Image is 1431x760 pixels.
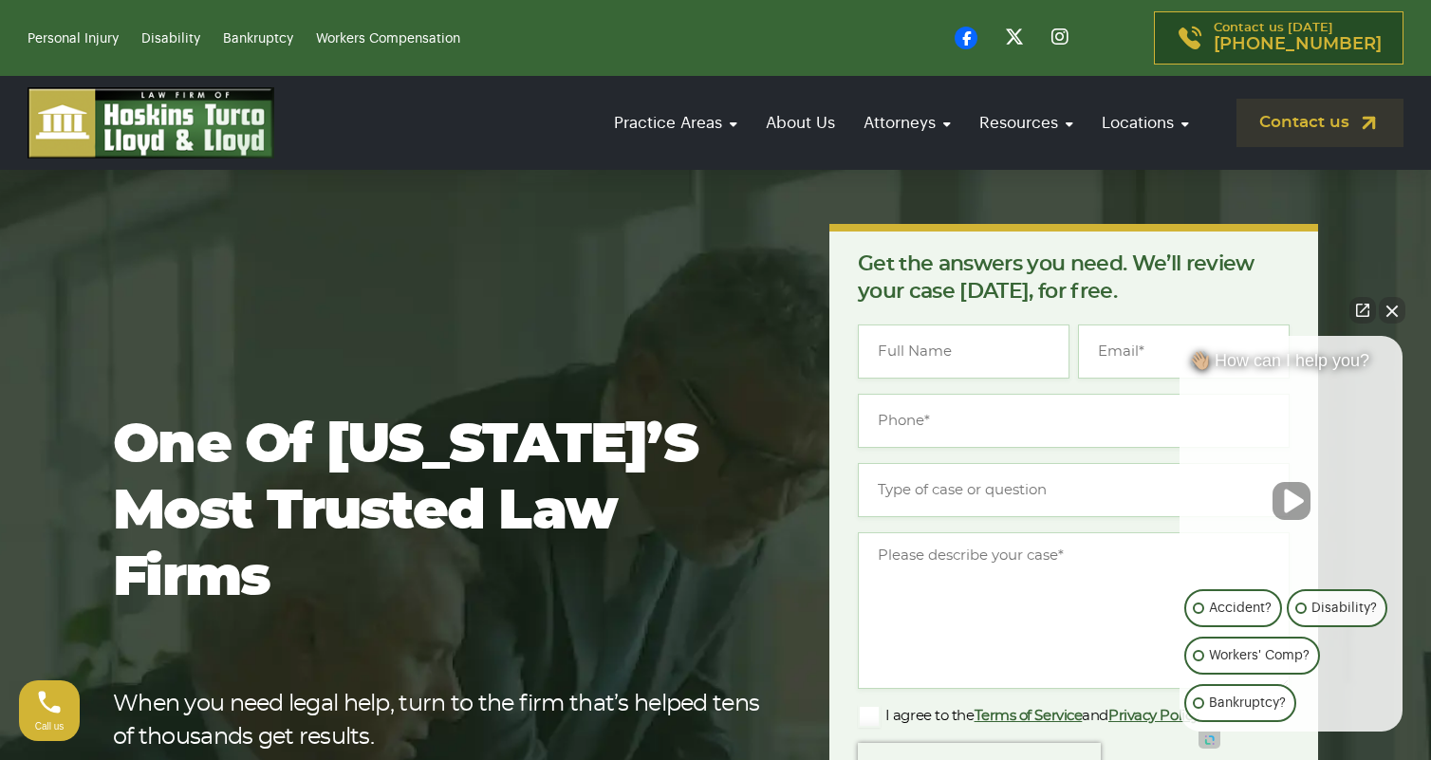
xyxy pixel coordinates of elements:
a: Attorneys [854,96,960,150]
a: Open intaker chat [1199,732,1220,749]
h1: One of [US_STATE]’s most trusted law firms [113,413,769,612]
p: When you need legal help, turn to the firm that’s helped tens of thousands get results. [113,688,769,754]
p: Get the answers you need. We’ll review your case [DATE], for free. [858,250,1290,306]
a: Bankruptcy [223,32,293,46]
input: Email* [1078,324,1290,379]
a: Terms of Service [975,709,1083,723]
span: [PHONE_NUMBER] [1214,35,1382,54]
p: Disability? [1311,597,1377,620]
p: Contact us [DATE] [1214,22,1382,54]
a: Locations [1092,96,1199,150]
input: Type of case or question [858,463,1290,517]
a: Open direct chat [1349,297,1376,324]
p: Accident? [1209,597,1272,620]
input: Phone* [858,394,1290,448]
div: 👋🏼 How can I help you? [1180,350,1403,380]
label: I agree to the and [858,705,1199,728]
p: Bankruptcy? [1209,692,1286,714]
a: Contact us [1236,99,1403,147]
a: Contact us [DATE][PHONE_NUMBER] [1154,11,1403,65]
img: logo [28,87,274,158]
a: Privacy Policy [1108,709,1199,723]
a: About Us [756,96,845,150]
a: Practice Areas [604,96,747,150]
a: Resources [970,96,1083,150]
p: Workers' Comp? [1209,644,1310,667]
button: Close Intaker Chat Widget [1379,297,1405,324]
span: Call us [35,721,65,732]
button: Unmute video [1273,482,1310,520]
a: Workers Compensation [316,32,460,46]
input: Full Name [858,324,1069,379]
a: Personal Injury [28,32,119,46]
a: Disability [141,32,200,46]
